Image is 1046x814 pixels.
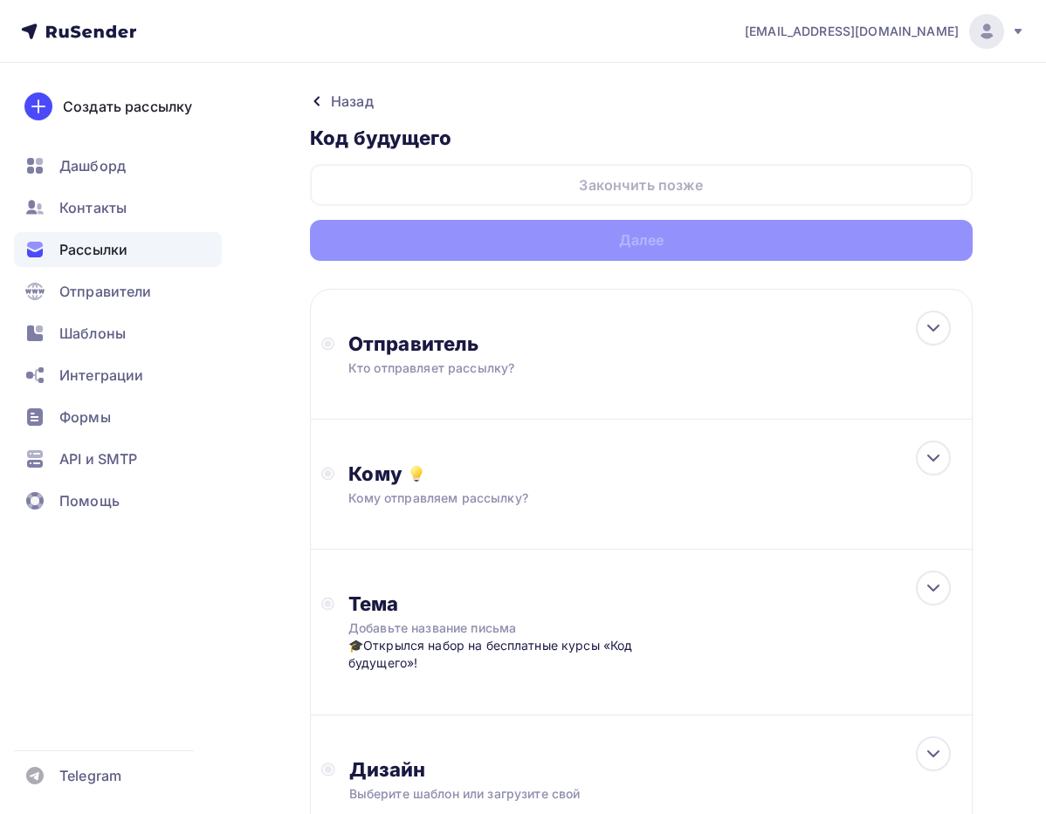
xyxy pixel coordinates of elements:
div: 🎓Открылся набор на бесплатные курсы «Код будущего»! [348,637,693,673]
div: Кому отправляем рассылку? [348,489,900,507]
a: Дашборд [14,148,222,183]
span: Отправители [59,281,152,302]
a: Формы [14,400,222,434]
h3: Код будущего [310,126,973,150]
span: [EMAIL_ADDRESS][DOMAIN_NAME] [745,23,959,40]
div: Кому [348,462,961,486]
div: Кто отправляет рассылку? [348,359,689,377]
a: [EMAIL_ADDRESS][DOMAIN_NAME] [745,14,1025,49]
span: Формы [59,407,111,428]
div: Добавьте название письма [348,619,659,637]
span: Telegram [59,765,121,786]
span: Шаблоны [59,323,126,344]
a: Отправители [14,274,222,309]
div: Создать рассылку [63,96,192,117]
a: Рассылки [14,232,222,267]
div: Отправитель [348,332,726,356]
span: API и SMTP [59,448,137,469]
a: Контакты [14,190,222,225]
div: Выберите шаблон или загрузите свой [349,785,900,803]
span: Контакты [59,197,127,218]
div: Назад [331,91,374,112]
div: Тема [348,592,693,616]
span: Рассылки [59,239,127,260]
span: Дашборд [59,155,126,176]
span: Интеграции [59,365,143,386]
a: Шаблоны [14,316,222,351]
div: Дизайн [349,757,961,782]
span: Помощь [59,490,120,511]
